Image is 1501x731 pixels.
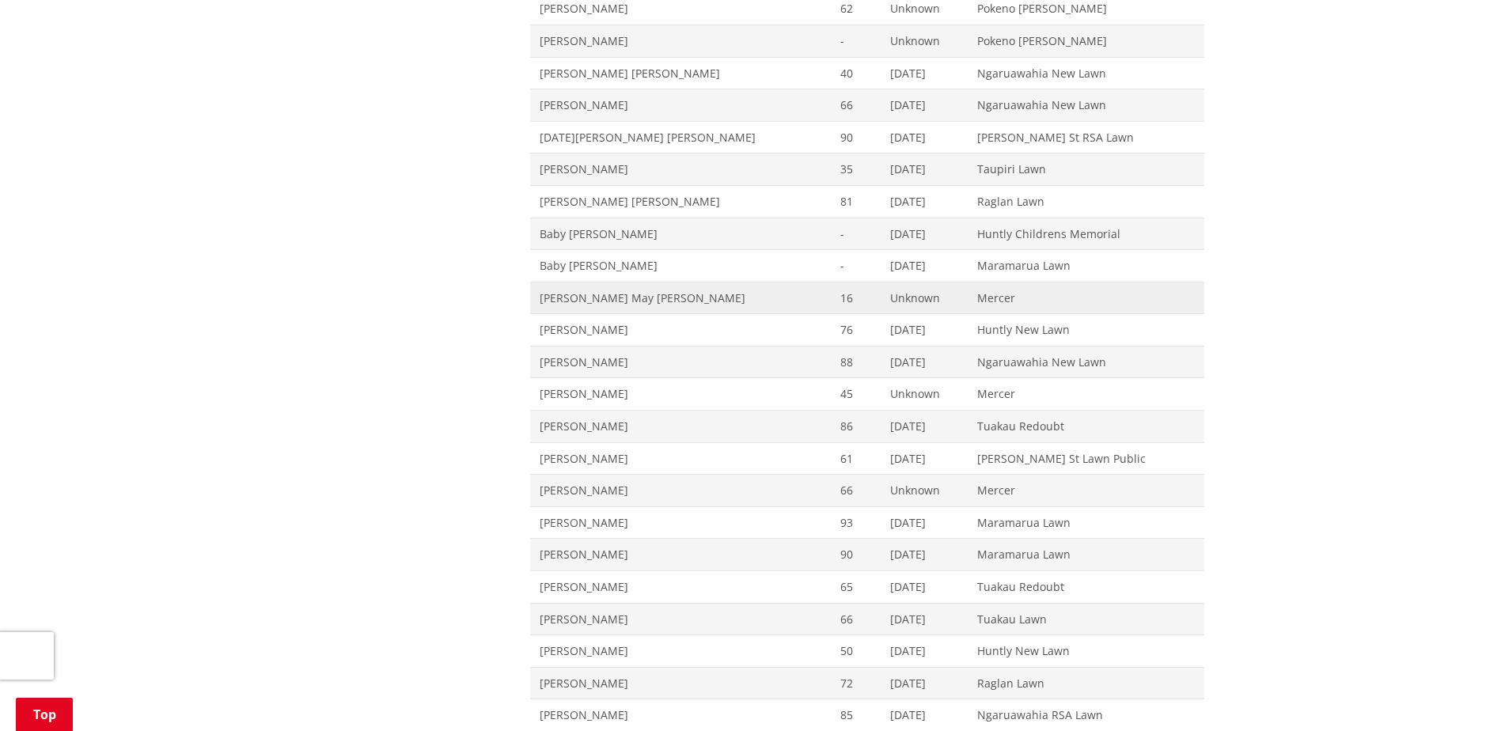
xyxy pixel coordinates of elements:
[16,698,73,731] a: Top
[540,515,822,531] span: [PERSON_NAME]
[840,515,871,531] span: 93
[890,354,958,370] span: [DATE]
[540,451,822,467] span: [PERSON_NAME]
[977,258,1195,274] span: Maramarua Lawn
[977,707,1195,723] span: Ngaruawahia RSA Lawn
[530,57,1204,89] a: [PERSON_NAME] [PERSON_NAME] 40 [DATE] Ngaruawahia New Lawn
[540,579,822,595] span: [PERSON_NAME]
[890,515,958,531] span: [DATE]
[530,25,1204,57] a: [PERSON_NAME] - Unknown Pokeno [PERSON_NAME]
[977,97,1195,113] span: Ngaruawahia New Lawn
[540,194,822,210] span: [PERSON_NAME] [PERSON_NAME]
[540,419,822,434] span: [PERSON_NAME]
[890,1,958,17] span: Unknown
[977,322,1195,338] span: Huntly New Lawn
[540,290,822,306] span: [PERSON_NAME] May [PERSON_NAME]
[540,97,822,113] span: [PERSON_NAME]
[890,161,958,177] span: [DATE]
[530,282,1204,314] a: [PERSON_NAME] May [PERSON_NAME] 16 Unknown Mercer
[840,612,871,627] span: 66
[530,89,1204,122] a: [PERSON_NAME] 66 [DATE] Ngaruawahia New Lawn
[530,218,1204,250] a: Baby [PERSON_NAME] - [DATE] Huntly Childrens Memorial
[890,130,958,146] span: [DATE]
[530,635,1204,668] a: [PERSON_NAME] 50 [DATE] Huntly New Lawn
[840,322,871,338] span: 76
[840,226,871,242] span: -
[840,451,871,467] span: 61
[840,258,871,274] span: -
[540,676,822,691] span: [PERSON_NAME]
[890,258,958,274] span: [DATE]
[540,643,822,659] span: [PERSON_NAME]
[977,483,1195,498] span: Mercer
[890,419,958,434] span: [DATE]
[530,603,1204,635] a: [PERSON_NAME] 66 [DATE] Tuakau Lawn
[977,515,1195,531] span: Maramarua Lawn
[890,97,958,113] span: [DATE]
[530,667,1204,699] a: [PERSON_NAME] 72 [DATE] Raglan Lawn
[977,33,1195,49] span: Pokeno [PERSON_NAME]
[890,676,958,691] span: [DATE]
[890,386,958,402] span: Unknown
[530,185,1204,218] a: [PERSON_NAME] [PERSON_NAME] 81 [DATE] Raglan Lawn
[540,612,822,627] span: [PERSON_NAME]
[977,226,1195,242] span: Huntly Childrens Memorial
[540,258,822,274] span: Baby [PERSON_NAME]
[977,643,1195,659] span: Huntly New Lawn
[540,66,822,81] span: [PERSON_NAME] [PERSON_NAME]
[540,226,822,242] span: Baby [PERSON_NAME]
[530,346,1204,378] a: [PERSON_NAME] 88 [DATE] Ngaruawahia New Lawn
[540,130,822,146] span: [DATE][PERSON_NAME] [PERSON_NAME]
[977,676,1195,691] span: Raglan Lawn
[840,676,871,691] span: 72
[890,451,958,467] span: [DATE]
[890,483,958,498] span: Unknown
[977,547,1195,562] span: Maramarua Lawn
[840,161,871,177] span: 35
[977,130,1195,146] span: [PERSON_NAME] St RSA Lawn
[890,226,958,242] span: [DATE]
[890,66,958,81] span: [DATE]
[977,579,1195,595] span: Tuakau Redoubt
[840,547,871,562] span: 90
[530,153,1204,186] a: [PERSON_NAME] 35 [DATE] Taupiri Lawn
[530,314,1204,347] a: [PERSON_NAME] 76 [DATE] Huntly New Lawn
[540,1,822,17] span: [PERSON_NAME]
[840,1,871,17] span: 62
[1428,665,1485,722] iframe: Messenger Launcher
[890,33,958,49] span: Unknown
[840,483,871,498] span: 66
[840,643,871,659] span: 50
[530,506,1204,539] a: [PERSON_NAME] 93 [DATE] Maramarua Lawn
[540,322,822,338] span: [PERSON_NAME]
[977,386,1195,402] span: Mercer
[977,194,1195,210] span: Raglan Lawn
[977,161,1195,177] span: Taupiri Lawn
[977,419,1195,434] span: Tuakau Redoubt
[840,194,871,210] span: 81
[840,386,871,402] span: 45
[977,354,1195,370] span: Ngaruawahia New Lawn
[977,290,1195,306] span: Mercer
[840,66,871,81] span: 40
[890,643,958,659] span: [DATE]
[530,411,1204,443] a: [PERSON_NAME] 86 [DATE] Tuakau Redoubt
[890,612,958,627] span: [DATE]
[890,194,958,210] span: [DATE]
[530,442,1204,475] a: [PERSON_NAME] 61 [DATE] [PERSON_NAME] St Lawn Public
[540,707,822,723] span: [PERSON_NAME]
[530,121,1204,153] a: [DATE][PERSON_NAME] [PERSON_NAME] 90 [DATE] [PERSON_NAME] St RSA Lawn
[977,451,1195,467] span: [PERSON_NAME] St Lawn Public
[530,250,1204,282] a: Baby [PERSON_NAME] - [DATE] Maramarua Lawn
[977,612,1195,627] span: Tuakau Lawn
[840,290,871,306] span: 16
[530,378,1204,411] a: [PERSON_NAME] 45 Unknown Mercer
[977,1,1195,17] span: Pokeno [PERSON_NAME]
[890,322,958,338] span: [DATE]
[540,386,822,402] span: [PERSON_NAME]
[840,579,871,595] span: 65
[840,97,871,113] span: 66
[540,547,822,562] span: [PERSON_NAME]
[540,33,822,49] span: [PERSON_NAME]
[840,419,871,434] span: 86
